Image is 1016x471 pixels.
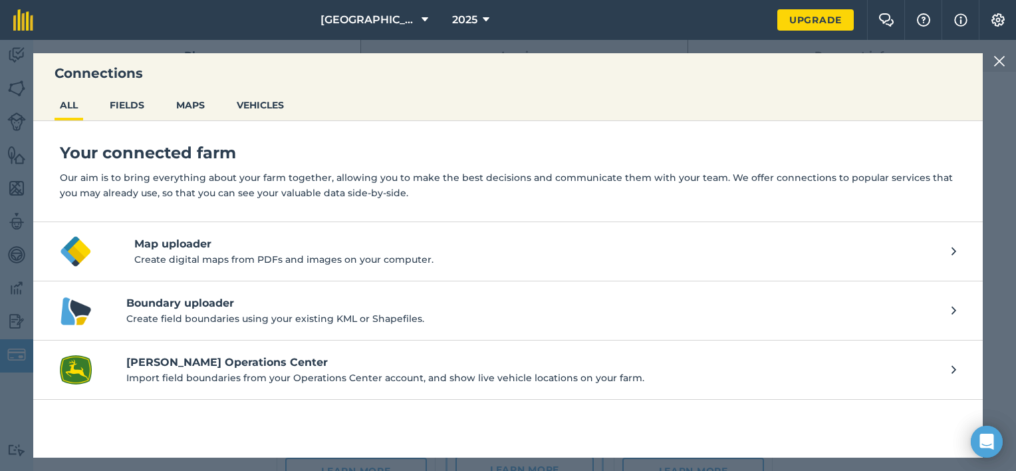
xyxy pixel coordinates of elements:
[60,295,92,327] img: Boundary uploader logo
[126,355,938,371] h4: [PERSON_NAME] Operations Center
[134,252,952,267] p: Create digital maps from PDFs and images on your computer.
[60,354,92,386] img: John Deere Operations Center logo
[971,426,1003,458] div: Open Intercom Messenger
[33,64,983,82] h3: Connections
[126,311,938,326] p: Create field boundaries using your existing KML or Shapefiles.
[33,222,983,281] button: Map uploader logoMap uploaderCreate digital maps from PDFs and images on your computer.
[126,295,938,311] h4: Boundary uploader
[171,92,210,118] button: MAPS
[452,12,477,28] span: 2025
[878,13,894,27] img: Two speech bubbles overlapping with the left bubble in the forefront
[55,92,83,118] button: ALL
[954,12,967,28] img: svg+xml;base64,PHN2ZyB4bWxucz0iaHR0cDovL3d3dy53My5vcmcvMjAwMC9zdmciIHdpZHRoPSIxNyIgaGVpZ2h0PSIxNy...
[13,9,33,31] img: fieldmargin Logo
[916,13,932,27] img: A question mark icon
[777,9,854,31] a: Upgrade
[320,12,416,28] span: [GEOGRAPHIC_DATA]
[60,235,92,267] img: Map uploader logo
[990,13,1006,27] img: A cog icon
[104,92,150,118] button: FIELDS
[60,170,956,200] p: Our aim is to bring everything about your farm together, allowing you to make the best decisions ...
[126,371,938,385] p: Import field boundaries from your Operations Center account, and show live vehicle locations on y...
[231,92,289,118] button: VEHICLES
[33,341,983,400] a: John Deere Operations Center logo[PERSON_NAME] Operations CenterImport field boundaries from your...
[134,236,952,252] h4: Map uploader
[60,142,956,164] h4: Your connected farm
[993,53,1005,69] img: svg+xml;base64,PHN2ZyB4bWxucz0iaHR0cDovL3d3dy53My5vcmcvMjAwMC9zdmciIHdpZHRoPSIyMiIgaGVpZ2h0PSIzMC...
[33,281,983,341] a: Boundary uploader logoBoundary uploaderCreate field boundaries using your existing KML or Shapefi...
